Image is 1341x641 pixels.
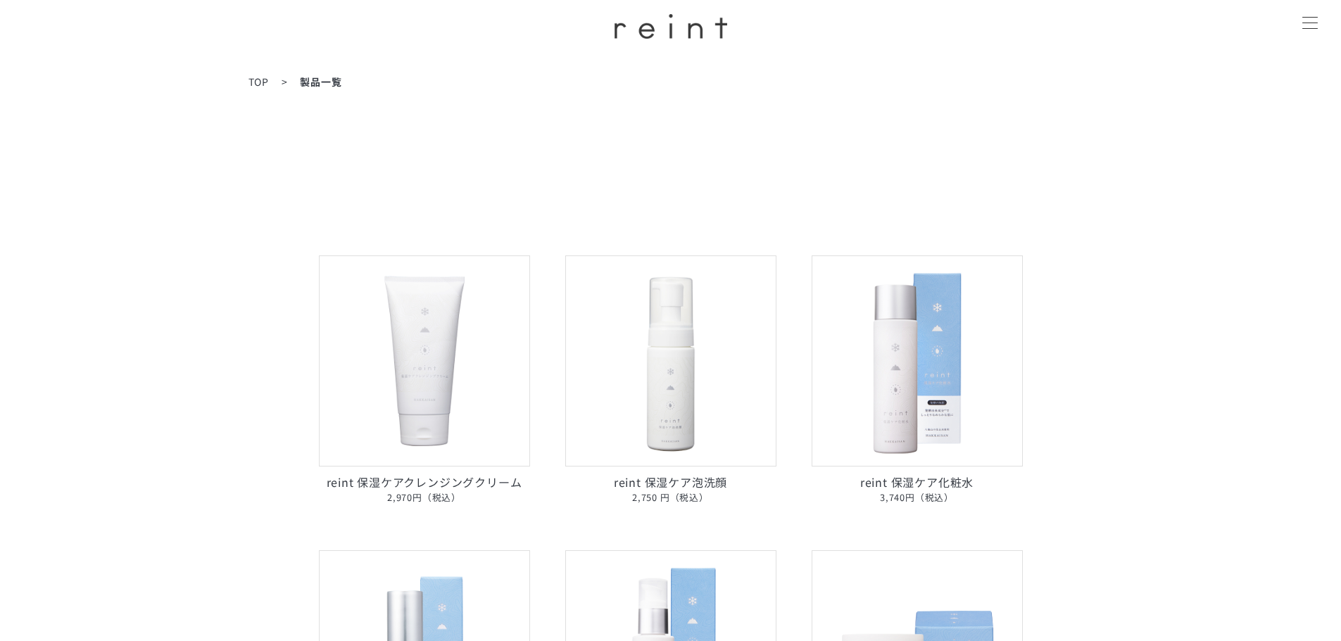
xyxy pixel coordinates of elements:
[812,490,1023,505] span: 3,740円（税込）
[812,255,1023,505] a: reint 保湿ケア化粧水 reint 保湿ケア化粧水3,740円（税込）
[565,474,776,505] p: reint 保湿ケア泡洗顔
[812,474,1023,505] p: reint 保湿ケア化粧水
[319,474,530,505] p: reint 保湿ケアクレンジングクリーム
[565,255,776,467] img: reint 保湿ケア泡洗顔
[615,14,727,39] img: ロゴ
[248,75,269,89] a: TOP
[319,490,530,505] span: 2,970円（税込）
[319,255,530,505] a: reint 保湿ケアクレンジングクリーム reint 保湿ケアクレンジングクリーム2,970円（税込）
[565,255,776,505] a: reint 保湿ケア泡洗顔 reint 保湿ケア泡洗顔2,750 円（税込）
[812,255,1023,467] img: reint 保湿ケア化粧水
[565,490,776,505] span: 2,750 円（税込）
[319,255,530,467] img: reint 保湿ケアクレンジングクリーム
